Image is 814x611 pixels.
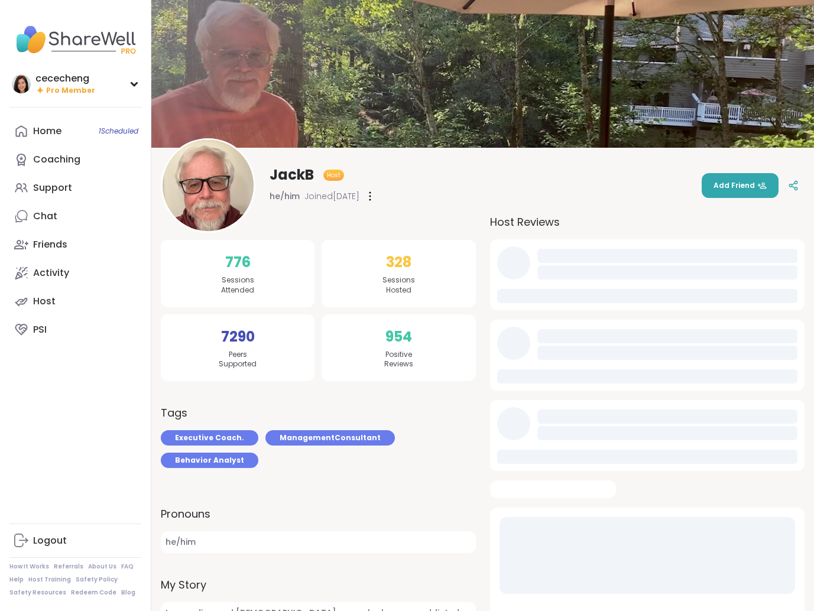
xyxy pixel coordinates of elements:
[35,72,95,85] div: cececheng
[270,190,300,202] span: he/him
[161,531,476,553] span: he/him
[33,238,67,251] div: Friends
[12,74,31,93] img: cececheng
[33,210,57,223] div: Chat
[28,576,71,584] a: Host Training
[163,140,254,231] img: JackB
[386,252,411,273] span: 328
[161,405,187,421] h3: Tags
[33,181,72,194] div: Support
[121,589,135,597] a: Blog
[304,190,359,202] span: Joined [DATE]
[88,563,116,571] a: About Us
[225,252,251,273] span: 776
[270,165,314,184] span: JackB
[54,563,83,571] a: Referrals
[161,577,476,593] label: My Story
[71,589,116,597] a: Redeem Code
[99,126,138,136] span: 1 Scheduled
[33,125,61,138] div: Home
[9,202,141,230] a: Chat
[9,576,24,584] a: Help
[175,433,244,443] span: Executive Coach.
[9,287,141,316] a: Host
[385,326,412,347] span: 954
[9,589,66,597] a: Safety Resources
[9,526,141,555] a: Logout
[280,433,381,443] span: ManagementConsultant
[33,323,47,336] div: PSI
[384,350,413,370] span: Positive Reviews
[382,275,415,295] span: Sessions Hosted
[46,86,95,96] span: Pro Member
[714,180,767,191] span: Add Friend
[76,576,118,584] a: Safety Policy
[702,173,779,198] button: Add Friend
[33,295,56,308] div: Host
[9,117,141,145] a: Home1Scheduled
[9,145,141,174] a: Coaching
[9,563,49,571] a: How It Works
[9,316,141,344] a: PSI
[219,350,257,370] span: Peers Supported
[221,275,254,295] span: Sessions Attended
[9,19,141,60] img: ShareWell Nav Logo
[33,153,80,166] div: Coaching
[221,326,255,347] span: 7290
[121,563,134,571] a: FAQ
[9,174,141,202] a: Support
[9,230,141,259] a: Friends
[33,266,69,279] div: Activity
[161,506,476,522] label: Pronouns
[175,455,244,466] span: Behavior Analyst
[9,259,141,287] a: Activity
[33,534,67,547] div: Logout
[327,171,340,180] span: Host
